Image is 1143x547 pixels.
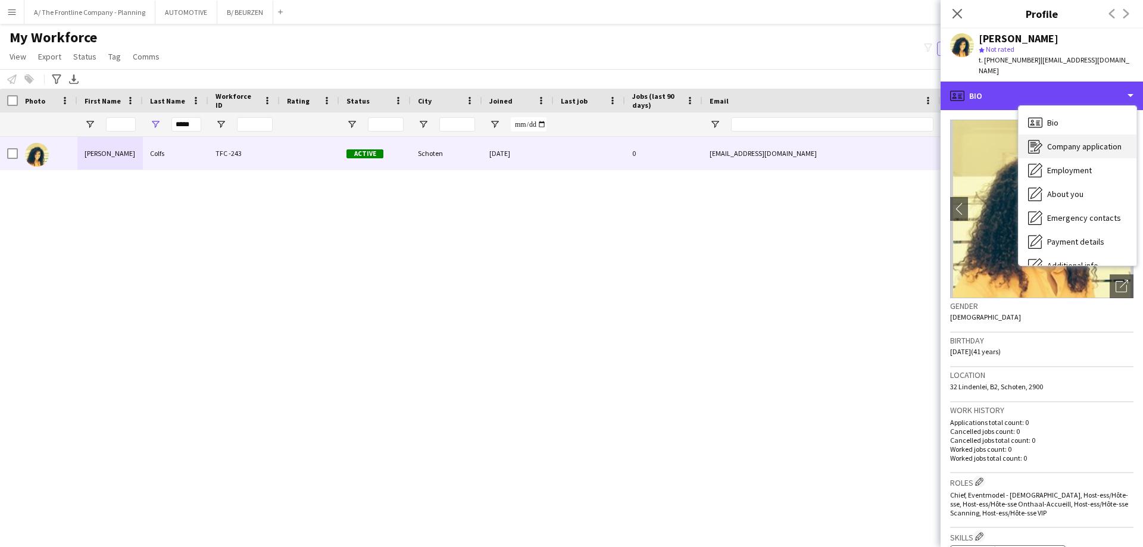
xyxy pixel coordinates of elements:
[950,347,1001,356] span: [DATE] (41 years)
[1019,230,1136,254] div: Payment details
[625,137,702,170] div: 0
[950,490,1128,517] span: Chief, Eventmodel - [DEMOGRAPHIC_DATA], Host-ess/Hôte-sse, Host-ess/Hôte-sse Onthaal-Accueill, Ho...
[155,1,217,24] button: AUTOMOTIVE
[418,96,432,105] span: City
[1019,206,1136,230] div: Emergency contacts
[1047,212,1121,223] span: Emergency contacts
[25,143,49,167] img: Joyce Colfs
[411,137,482,170] div: Schoten
[217,1,273,24] button: B/ BEURZEN
[950,335,1133,346] h3: Birthday
[979,55,1129,75] span: | [EMAIL_ADDRESS][DOMAIN_NAME]
[77,137,143,170] div: [PERSON_NAME]
[346,119,357,130] button: Open Filter Menu
[1019,135,1136,158] div: Company application
[346,96,370,105] span: Status
[128,49,164,64] a: Comms
[150,119,161,130] button: Open Filter Menu
[702,137,941,170] div: [EMAIL_ADDRESS][DOMAIN_NAME]
[979,33,1058,44] div: [PERSON_NAME]
[986,45,1014,54] span: Not rated
[10,51,26,62] span: View
[25,96,45,105] span: Photo
[73,51,96,62] span: Status
[710,119,720,130] button: Open Filter Menu
[85,96,121,105] span: First Name
[489,96,513,105] span: Joined
[49,72,64,86] app-action-btn: Advanced filters
[950,382,1043,391] span: 32 Lindenlei, B2, Schoten, 2900
[1019,254,1136,277] div: Additional info
[561,96,588,105] span: Last job
[950,370,1133,380] h3: Location
[106,117,136,132] input: First Name Filter Input
[418,119,429,130] button: Open Filter Menu
[237,117,273,132] input: Workforce ID Filter Input
[10,29,97,46] span: My Workforce
[941,6,1143,21] h3: Profile
[950,454,1133,462] p: Worked jobs total count: 0
[85,119,95,130] button: Open Filter Menu
[1019,111,1136,135] div: Bio
[950,301,1133,311] h3: Gender
[1047,165,1092,176] span: Employment
[68,49,101,64] a: Status
[143,137,208,170] div: Colfs
[950,476,1133,488] h3: Roles
[950,312,1021,321] span: [DEMOGRAPHIC_DATA]
[439,117,475,132] input: City Filter Input
[287,96,310,105] span: Rating
[950,427,1133,436] p: Cancelled jobs count: 0
[731,117,933,132] input: Email Filter Input
[950,436,1133,445] p: Cancelled jobs total count: 0
[979,55,1041,64] span: t. [PHONE_NUMBER]
[950,445,1133,454] p: Worked jobs count: 0
[133,51,160,62] span: Comms
[511,117,546,132] input: Joined Filter Input
[1110,274,1133,298] div: Open photos pop-in
[489,119,500,130] button: Open Filter Menu
[1047,260,1098,271] span: Additional info
[346,149,383,158] span: Active
[941,82,1143,110] div: Bio
[950,530,1133,543] h3: Skills
[24,1,155,24] button: A/ The Frontline Company - Planning
[104,49,126,64] a: Tag
[1019,182,1136,206] div: About you
[38,51,61,62] span: Export
[208,137,280,170] div: TFC -243
[5,49,31,64] a: View
[1047,141,1122,152] span: Company application
[937,42,997,56] button: Everyone5,120
[108,51,121,62] span: Tag
[171,117,201,132] input: Last Name Filter Input
[150,96,185,105] span: Last Name
[1047,189,1083,199] span: About you
[950,418,1133,427] p: Applications total count: 0
[950,405,1133,415] h3: Work history
[216,119,226,130] button: Open Filter Menu
[33,49,66,64] a: Export
[216,92,258,110] span: Workforce ID
[368,117,404,132] input: Status Filter Input
[67,72,81,86] app-action-btn: Export XLSX
[482,137,554,170] div: [DATE]
[1019,158,1136,182] div: Employment
[710,96,729,105] span: Email
[632,92,681,110] span: Jobs (last 90 days)
[950,120,1133,298] img: Crew avatar or photo
[1047,117,1058,128] span: Bio
[1047,236,1104,247] span: Payment details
